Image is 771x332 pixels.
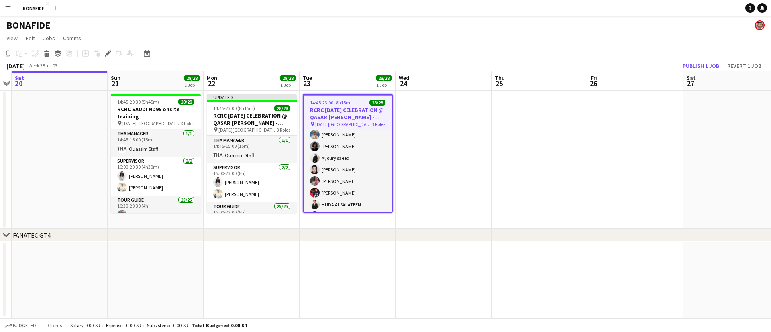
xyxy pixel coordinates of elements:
[117,99,159,105] span: 14:45-20:30 (5h45m)
[50,63,57,69] div: +03
[207,112,297,126] h3: RCRC [DATE] CELEBRATION @ QASAR [PERSON_NAME] - [GEOGRAPHIC_DATA]
[303,74,312,81] span: Tue
[304,106,392,121] h3: RCRC [DATE] CELEBRATION @ QASAR [PERSON_NAME] - [GEOGRAPHIC_DATA]
[724,61,765,71] button: Revert 1 job
[280,75,296,81] span: 28/28
[3,33,21,43] a: View
[22,33,38,43] a: Edit
[376,75,392,81] span: 28/28
[591,74,597,81] span: Fri
[14,79,24,88] span: 20
[184,82,200,88] div: 1 Job
[6,35,18,42] span: View
[303,94,393,213] app-job-card: 14:45-23:00 (8h15m)28/28RCRC [DATE] CELEBRATION @ QASAR [PERSON_NAME] - [GEOGRAPHIC_DATA] [DATE][...
[207,136,297,163] app-card-role: THA Manager1/114:45-15:00 (15m)Ouassim Staff
[111,74,120,81] span: Sun
[178,99,194,105] span: 28/28
[315,121,372,127] span: [DATE][GEOGRAPHIC_DATA] - [GEOGRAPHIC_DATA][PERSON_NAME]
[40,33,58,43] a: Jobs
[274,105,290,111] span: 28/28
[755,20,765,30] app-user-avatar: Yousef Hussain Alabdulmuhsin
[369,100,385,106] span: 28/28
[310,100,352,106] span: 14:45-23:00 (8h15m)
[213,105,255,111] span: 14:45-23:00 (8h15m)
[302,79,312,88] span: 23
[589,79,597,88] span: 26
[207,94,297,100] div: Updated
[4,321,37,330] button: Budgeted
[26,35,35,42] span: Edit
[679,61,722,71] button: Publish 1 job
[44,322,63,328] span: 0 items
[60,33,84,43] a: Comms
[372,121,385,127] span: 3 Roles
[111,106,201,120] h3: RCRC SAUDI ND95 onsite training
[192,322,247,328] span: Total Budgeted 0.00 SR
[399,74,409,81] span: Wed
[494,79,505,88] span: 25
[207,94,297,213] app-job-card: Updated14:45-23:00 (8h15m)28/28RCRC [DATE] CELEBRATION @ QASAR [PERSON_NAME] - [GEOGRAPHIC_DATA] ...
[280,82,296,88] div: 1 Job
[218,127,277,133] span: [DATE][GEOGRAPHIC_DATA] - [GEOGRAPHIC_DATA][PERSON_NAME]
[70,322,247,328] div: Salary 0.00 SR + Expenses 0.00 SR + Subsistence 0.00 SR =
[111,129,201,157] app-card-role: THA Manager1/114:45-15:00 (15m)Ouassim Staff
[13,323,36,328] span: Budgeted
[43,35,55,42] span: Jobs
[122,120,181,126] span: [DATE][GEOGRAPHIC_DATA] - [GEOGRAPHIC_DATA][PERSON_NAME]
[207,74,217,81] span: Mon
[184,75,200,81] span: 28/28
[6,19,50,31] h1: BONAFIDE
[181,120,194,126] span: 3 Roles
[15,74,24,81] span: Sat
[398,79,409,88] span: 24
[495,74,505,81] span: Thu
[110,79,120,88] span: 21
[376,82,392,88] div: 1 Job
[111,94,201,213] app-job-card: 14:45-20:30 (5h45m)28/28RCRC SAUDI ND95 onsite training [DATE][GEOGRAPHIC_DATA] - [GEOGRAPHIC_DAT...
[207,163,297,202] app-card-role: Supervisor2/215:00-23:00 (8h)[PERSON_NAME][PERSON_NAME]
[206,79,217,88] span: 22
[277,127,290,133] span: 3 Roles
[13,231,51,239] div: FANATEC GT4
[16,0,51,16] button: BONAFIDE
[687,74,696,81] span: Sat
[6,62,25,70] div: [DATE]
[111,157,201,196] app-card-role: Supervisor2/216:00-20:30 (4h30m)[PERSON_NAME][PERSON_NAME]
[685,79,696,88] span: 27
[27,63,47,69] span: Week 38
[63,35,81,42] span: Comms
